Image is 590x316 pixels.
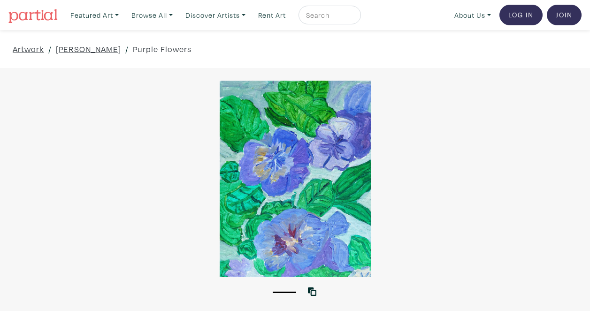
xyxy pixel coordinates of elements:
a: Rent Art [254,6,290,25]
a: Discover Artists [181,6,250,25]
a: [PERSON_NAME] [56,43,121,55]
button: 1 of 1 [273,292,296,293]
a: Purple Flowers [133,43,192,55]
span: / [48,43,52,55]
a: Artwork [13,43,44,55]
a: About Us [450,6,495,25]
a: Join [547,5,582,25]
a: Browse All [127,6,177,25]
input: Search [305,9,352,21]
a: Featured Art [66,6,123,25]
a: Log In [499,5,543,25]
span: / [125,43,129,55]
